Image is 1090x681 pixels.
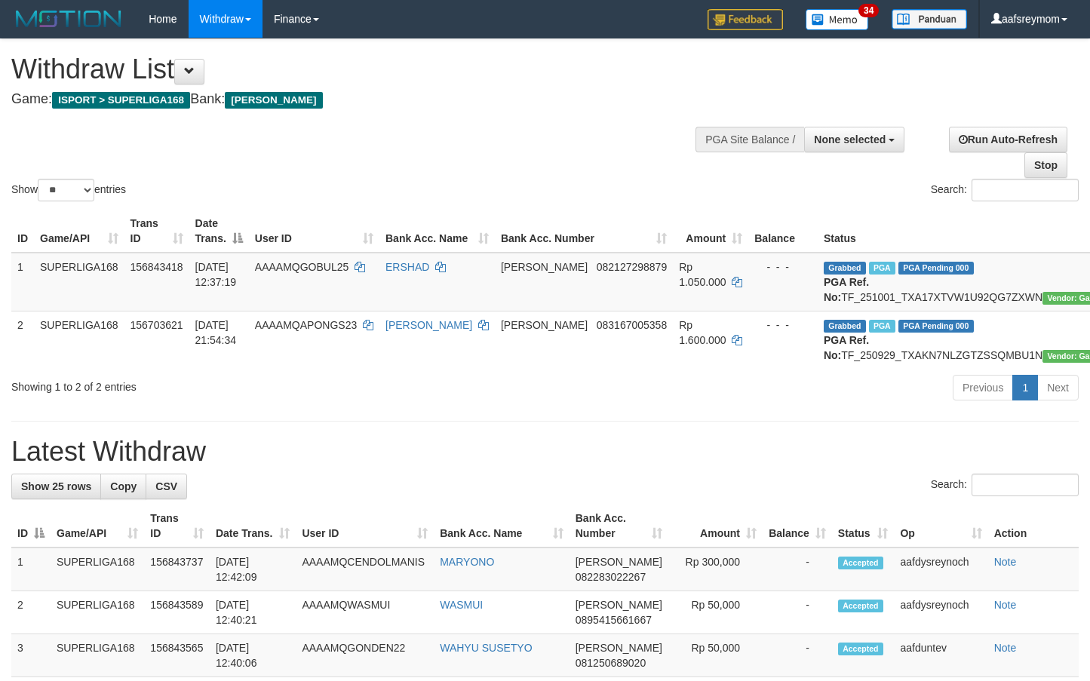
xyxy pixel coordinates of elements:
a: Run Auto-Refresh [949,127,1067,152]
a: WAHYU SUSETYO [440,642,532,654]
a: Previous [953,375,1013,400]
span: Copy [110,480,137,492]
td: SUPERLIGA168 [34,311,124,369]
td: 156843737 [144,548,210,591]
td: 156843589 [144,591,210,634]
a: [PERSON_NAME] [385,319,472,331]
a: Note [994,642,1017,654]
a: MARYONO [440,556,494,568]
span: Copy 082283022267 to clipboard [576,571,646,583]
td: AAAAMQWASMUI [296,591,434,634]
span: Accepted [838,643,883,655]
label: Search: [931,179,1079,201]
b: PGA Ref. No: [824,334,869,361]
td: aafduntev [894,634,987,677]
span: [DATE] 21:54:34 [195,319,237,346]
td: aafdysreynoch [894,591,987,634]
span: AAAAMQAPONGS23 [255,319,357,331]
th: Amount: activate to sort column ascending [673,210,748,253]
td: aafdysreynoch [894,548,987,591]
td: SUPERLIGA168 [34,253,124,311]
span: 156703621 [130,319,183,331]
span: Show 25 rows [21,480,91,492]
input: Search: [972,179,1079,201]
td: 156843565 [144,634,210,677]
span: 34 [858,4,879,17]
th: Game/API: activate to sort column ascending [51,505,144,548]
td: 2 [11,311,34,369]
h4: Game: Bank: [11,92,711,107]
input: Search: [972,474,1079,496]
th: Bank Acc. Number: activate to sort column ascending [570,505,668,548]
span: Copy 0895415661667 to clipboard [576,614,652,626]
td: Rp 50,000 [668,591,763,634]
th: Game/API: activate to sort column ascending [34,210,124,253]
th: Balance [748,210,818,253]
td: - [763,591,832,634]
button: None selected [804,127,904,152]
th: User ID: activate to sort column ascending [296,505,434,548]
th: Balance: activate to sort column ascending [763,505,832,548]
a: WASMUI [440,599,483,611]
span: 156843418 [130,261,183,273]
span: None selected [814,133,886,146]
td: [DATE] 12:40:21 [210,591,296,634]
td: SUPERLIGA168 [51,548,144,591]
div: - - - [754,317,812,333]
a: Note [994,599,1017,611]
div: - - - [754,259,812,275]
td: SUPERLIGA168 [51,634,144,677]
th: ID: activate to sort column descending [11,505,51,548]
a: Copy [100,474,146,499]
img: Feedback.jpg [708,9,783,30]
span: ISPORT > SUPERLIGA168 [52,92,190,109]
span: PGA Pending [898,262,974,275]
a: Note [994,556,1017,568]
td: [DATE] 12:42:09 [210,548,296,591]
th: Bank Acc. Name: activate to sort column ascending [434,505,570,548]
span: Rp 1.050.000 [679,261,726,288]
td: 2 [11,591,51,634]
th: Date Trans.: activate to sort column ascending [210,505,296,548]
label: Show entries [11,179,126,201]
th: Action [988,505,1079,548]
a: 1 [1012,375,1038,400]
select: Showentries [38,179,94,201]
td: AAAAMQCENDOLMANIS [296,548,434,591]
th: Trans ID: activate to sort column ascending [144,505,210,548]
img: Button%20Memo.svg [806,9,869,30]
span: AAAAMQGOBUL25 [255,261,349,273]
td: AAAAMQGONDEN22 [296,634,434,677]
th: Status: activate to sort column ascending [832,505,895,548]
th: Date Trans.: activate to sort column descending [189,210,249,253]
span: Marked by aafchhiseyha [869,320,895,333]
th: User ID: activate to sort column ascending [249,210,379,253]
a: Next [1037,375,1079,400]
h1: Latest Withdraw [11,437,1079,467]
td: - [763,634,832,677]
th: ID [11,210,34,253]
th: Bank Acc. Name: activate to sort column ascending [379,210,495,253]
a: Show 25 rows [11,474,101,499]
span: CSV [155,480,177,492]
td: 1 [11,253,34,311]
span: PGA Pending [898,320,974,333]
span: [DATE] 12:37:19 [195,261,237,288]
th: Op: activate to sort column ascending [894,505,987,548]
span: Rp 1.600.000 [679,319,726,346]
th: Amount: activate to sort column ascending [668,505,763,548]
td: 1 [11,548,51,591]
div: PGA Site Balance / [695,127,804,152]
span: [PERSON_NAME] [576,556,662,568]
span: Copy 081250689020 to clipboard [576,657,646,669]
span: [PERSON_NAME] [576,642,662,654]
span: [PERSON_NAME] [225,92,322,109]
th: Bank Acc. Number: activate to sort column ascending [495,210,673,253]
th: Trans ID: activate to sort column ascending [124,210,189,253]
b: PGA Ref. No: [824,276,869,303]
td: Rp 50,000 [668,634,763,677]
h1: Withdraw List [11,54,711,84]
label: Search: [931,474,1079,496]
span: [PERSON_NAME] [501,319,588,331]
td: - [763,548,832,591]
